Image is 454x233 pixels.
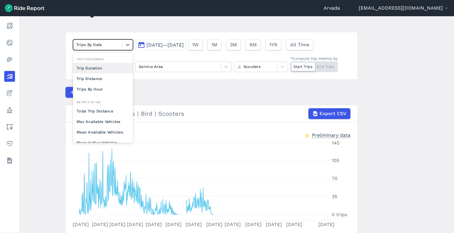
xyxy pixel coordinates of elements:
[4,71,15,82] a: Analyze
[332,212,347,217] tspan: 0 trips
[73,73,133,84] div: Trip Distance
[226,39,241,50] button: 3M
[4,37,15,48] a: Realtime
[73,137,133,148] div: Mean Active Vehicles
[73,106,133,116] div: Total Trip Distance
[73,56,133,62] div: Trip Histograms
[186,222,202,227] tspan: [DATE]
[73,84,133,94] div: Trips By Hour
[4,88,15,99] a: Fees
[319,110,347,117] span: Export CSV
[4,105,15,115] a: Policy
[73,99,133,105] div: Metrics By Day
[308,108,350,119] button: Export CSV
[269,41,277,48] span: 1YR
[73,63,133,73] div: Trip Duration
[290,41,309,48] span: All Time
[286,39,313,50] button: All Time
[230,41,237,48] span: 3M
[5,4,44,12] img: Ride Report
[211,41,217,48] span: 1M
[109,222,126,227] tspan: [DATE]
[4,20,15,31] a: Report
[266,222,282,227] tspan: [DATE]
[332,158,339,163] tspan: 105
[4,54,15,65] a: Heatmaps
[73,127,133,137] div: Mean Available Vehicles
[165,222,182,227] tspan: [DATE]
[265,39,281,50] button: 1YR
[188,39,203,50] button: 1W
[146,222,162,227] tspan: [DATE]
[245,222,262,227] tspan: [DATE]
[207,39,221,50] button: 1M
[4,155,15,166] a: Datasets
[225,222,241,227] tspan: [DATE]
[332,194,337,199] tspan: 35
[206,222,222,227] tspan: [DATE]
[318,222,334,227] tspan: [DATE]
[147,42,184,48] span: [DATE]—[DATE]
[286,222,302,227] tspan: [DATE]
[332,140,340,146] tspan: 140
[135,39,186,50] button: [DATE]—[DATE]
[127,222,143,227] tspan: [DATE]
[290,56,338,61] div: *Compute trip metrics by
[73,116,133,127] div: Max Available Vehicles
[73,108,350,119] div: Trips By Date | Starts | Bird | Scooters
[92,222,108,227] tspan: [DATE]
[65,87,121,98] button: Compare Metrics
[4,138,15,149] a: Health
[324,5,340,12] a: Arvada
[312,132,350,138] div: Preliminary data
[73,222,89,227] tspan: [DATE]
[4,121,15,132] a: Areas
[250,41,257,48] span: 6M
[192,41,199,48] span: 1W
[332,176,337,181] tspan: 70
[359,5,449,12] button: [EMAIL_ADDRESS][DOMAIN_NAME]
[246,39,261,50] button: 6M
